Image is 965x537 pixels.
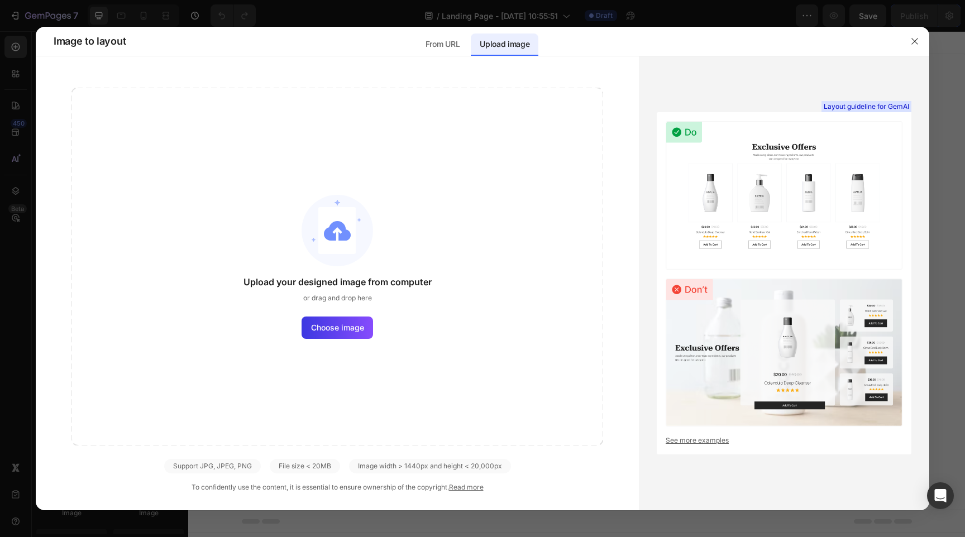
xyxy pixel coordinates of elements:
[666,435,902,445] a: See more examples
[313,341,464,349] div: Start with Generating from URL or image
[349,459,511,473] div: Image width > 1440px and height < 20,000px
[71,482,603,492] div: To confidently use the content, it is essential to ensure ownership of the copyright.
[391,278,470,300] button: Add elements
[164,459,261,473] div: Support JPG, JPEG, PNG
[303,293,372,303] span: or drag and drop here
[308,278,384,300] button: Add sections
[321,256,456,269] div: Start with Sections from sidebar
[243,275,432,289] span: Upload your designed image from computer
[54,35,126,48] span: Image to layout
[270,459,340,473] div: File size < 20MB
[480,37,529,51] p: Upload image
[824,102,909,112] span: Layout guideline for GemAI
[311,322,364,333] span: Choose image
[927,482,954,509] div: Open Intercom Messenger
[449,483,484,491] a: Read more
[426,37,460,51] p: From URL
